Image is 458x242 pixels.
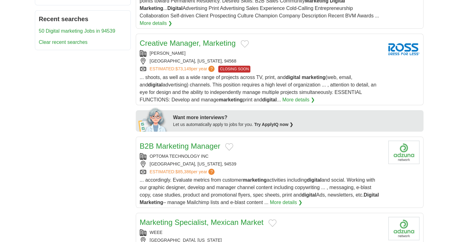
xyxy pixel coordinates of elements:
strong: digital [286,75,300,80]
img: Company logo [388,217,419,240]
a: ESTIMATED:$85,386per year? [150,169,216,175]
div: [GEOGRAPHIC_DATA], [US_STATE], 94539 [140,161,383,167]
strong: Digital [364,192,379,198]
a: B2B Marketing Manager [140,142,220,150]
strong: digital [301,192,316,198]
span: ... shoots, as well as a wide range of projects across TV, print, and (web, email, and advertisin... [140,75,376,102]
strong: Digital [167,6,182,11]
h2: Recent searches [39,14,127,24]
button: Add to favorite jobs [268,219,276,227]
div: Let us automatically apply to jobs for you. [173,121,420,128]
a: 50 Digital marketing Jobs in 94539 [39,28,115,34]
a: Try ApplyIQ now ❯ [254,122,293,127]
a: ESTIMATED:$73,149per year? [150,66,216,72]
div: [GEOGRAPHIC_DATA], [US_STATE], 94568 [140,58,383,64]
strong: marketing [243,177,267,183]
strong: digital [307,177,321,183]
div: Want more interviews? [173,114,420,121]
span: $85,386 [175,169,191,174]
span: $73,149 [175,66,191,71]
div: WEEE [140,229,383,236]
div: OPTOMA TECHNOLOGY INC [140,153,383,160]
a: Marketing Specialist, Mexican Market [140,218,263,226]
img: apply-iq-scientist.png [138,107,168,132]
strong: marketing [219,97,243,102]
span: ? [208,169,215,175]
strong: marketing [302,75,325,80]
a: Clear recent searches [39,40,88,45]
a: More details ❯ [282,96,315,104]
span: ... accordingly. Evaluate metrics from customer activities including and social. Working with our... [140,177,379,205]
strong: Marketing [140,6,163,11]
span: ? [208,66,215,72]
button: Add to favorite jobs [225,143,233,151]
a: More details ❯ [270,199,302,206]
img: Ross Stores logo [388,38,419,61]
a: Creative Manager, Marketing [140,39,236,47]
strong: digital [148,82,163,87]
a: [PERSON_NAME] [150,51,186,56]
img: Company logo [388,141,419,164]
strong: Marketing [140,200,163,205]
strong: digital [262,97,277,102]
span: CLOSING SOON [218,66,250,72]
button: Add to favorite jobs [241,40,249,48]
a: More details ❯ [140,20,172,27]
